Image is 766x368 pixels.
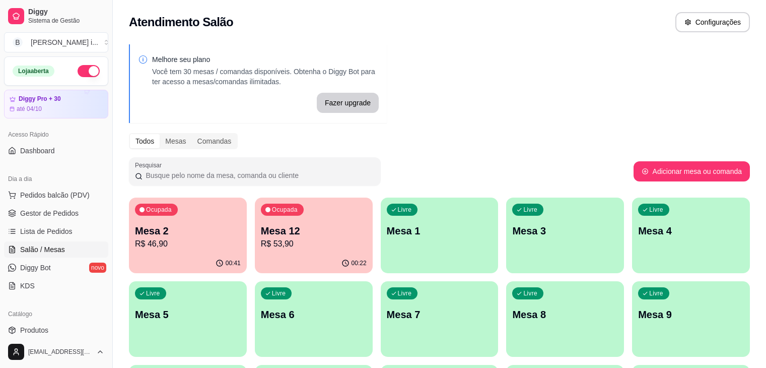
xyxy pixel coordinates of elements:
[20,244,65,255] span: Salão / Mesas
[226,259,241,267] p: 00:41
[4,171,108,187] div: Dia a dia
[146,289,160,297] p: Livre
[398,206,412,214] p: Livre
[20,226,73,236] span: Lista de Pedidos
[20,325,48,335] span: Produtos
[143,170,375,180] input: Pesquisar
[387,308,493,322] p: Mesa 7
[19,95,61,103] article: Diggy Pro + 30
[13,37,23,47] span: B
[4,260,108,276] a: Diggy Botnovo
[152,67,379,87] p: Você tem 30 mesas / comandas disponíveis. Obtenha o Diggy Bot para ter acesso a mesas/comandas il...
[261,308,367,322] p: Mesa 6
[4,241,108,258] a: Salão / Mesas
[152,54,379,65] p: Melhore seu plano
[129,14,233,30] h2: Atendimento Salão
[4,90,108,118] a: Diggy Pro + 30até 04/10
[632,198,750,273] button: LivreMesa 4
[4,223,108,239] a: Lista de Pedidos
[129,198,247,273] button: OcupadaMesa 2R$ 46,9000:41
[523,206,537,214] p: Livre
[506,198,624,273] button: LivreMesa 3
[78,65,100,77] button: Alterar Status
[129,281,247,357] button: LivreMesa 5
[632,281,750,357] button: LivreMesa 9
[381,281,499,357] button: LivreMesa 7
[4,143,108,159] a: Dashboard
[31,37,98,47] div: [PERSON_NAME] i ...
[261,238,367,250] p: R$ 53,90
[20,208,79,218] span: Gestor de Pedidos
[4,127,108,143] div: Acesso Rápido
[506,281,624,357] button: LivreMesa 8
[261,224,367,238] p: Mesa 12
[272,206,298,214] p: Ocupada
[675,12,750,32] button: Configurações
[387,224,493,238] p: Mesa 1
[649,206,663,214] p: Livre
[135,161,165,169] label: Pesquisar
[649,289,663,297] p: Livre
[272,289,286,297] p: Livre
[135,308,241,322] p: Mesa 5
[146,206,172,214] p: Ocupada
[4,187,108,203] button: Pedidos balcão (PDV)
[20,146,55,156] span: Dashboard
[4,340,108,364] button: [EMAIL_ADDRESS][DOMAIN_NAME]
[17,105,42,113] article: até 04/10
[4,322,108,338] a: Produtos
[634,161,750,181] button: Adicionar mesa ou comanda
[638,308,744,322] p: Mesa 9
[523,289,537,297] p: Livre
[28,8,104,17] span: Diggy
[13,66,54,77] div: Loja aberta
[135,224,241,238] p: Mesa 2
[28,348,92,356] span: [EMAIL_ADDRESS][DOMAIN_NAME]
[398,289,412,297] p: Livre
[4,278,108,294] a: KDS
[352,259,367,267] p: 00:22
[512,224,618,238] p: Mesa 3
[4,32,108,52] button: Select a team
[160,134,191,148] div: Mesas
[4,306,108,322] div: Catálogo
[4,205,108,221] a: Gestor de Pedidos
[512,308,618,322] p: Mesa 8
[317,93,379,113] button: Fazer upgrade
[192,134,237,148] div: Comandas
[255,281,373,357] button: LivreMesa 6
[4,4,108,28] a: DiggySistema de Gestão
[28,17,104,25] span: Sistema de Gestão
[381,198,499,273] button: LivreMesa 1
[255,198,373,273] button: OcupadaMesa 12R$ 53,9000:22
[638,224,744,238] p: Mesa 4
[20,190,90,200] span: Pedidos balcão (PDV)
[135,238,241,250] p: R$ 46,90
[20,281,35,291] span: KDS
[20,263,51,273] span: Diggy Bot
[130,134,160,148] div: Todos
